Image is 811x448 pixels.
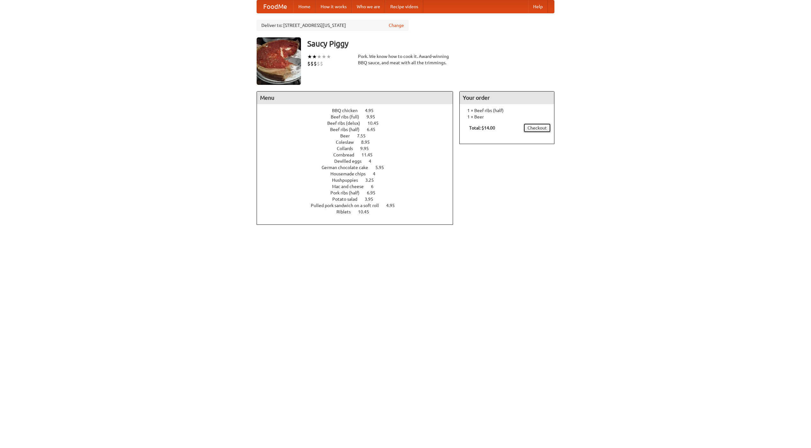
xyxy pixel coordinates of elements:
li: $ [307,60,310,67]
li: $ [320,60,323,67]
span: Devilled eggs [334,159,368,164]
div: Deliver to: [STREET_ADDRESS][US_STATE] [257,20,409,31]
a: Recipe videos [385,0,423,13]
a: Potato salad 3.95 [332,197,385,202]
span: BBQ chicken [332,108,364,113]
span: Beef ribs (half) [330,127,366,132]
a: Home [293,0,316,13]
a: Beef ribs (half) 6.45 [330,127,387,132]
li: ★ [326,53,331,60]
h4: Menu [257,91,453,104]
a: Hushpuppies 3.25 [332,178,386,183]
h4: Your order [460,91,554,104]
div: Pork. We know how to cook it. Award-winning BBQ sauce, and meat with all the trimmings. [358,53,453,66]
span: 11.45 [361,152,379,157]
span: 10.45 [358,209,375,214]
li: $ [310,60,314,67]
a: Change [389,22,404,28]
span: Pulled pork sandwich on a soft roll [311,203,385,208]
li: ★ [322,53,326,60]
span: Cornbread [333,152,361,157]
span: 7.55 [357,133,372,138]
span: 4 [373,171,382,176]
span: 5.95 [375,165,390,170]
a: Coleslaw 8.95 [336,140,381,145]
li: ★ [317,53,322,60]
a: FoodMe [257,0,293,13]
span: 4.95 [386,203,401,208]
span: 3.95 [365,197,380,202]
a: German chocolate cake 5.95 [322,165,396,170]
a: How it works [316,0,352,13]
a: Mac and cheese 6 [332,184,385,189]
a: Collards 9.95 [337,146,380,151]
span: Housemade chips [330,171,372,176]
a: Help [528,0,548,13]
span: 9.95 [367,114,381,119]
a: Beer 7.55 [340,133,377,138]
span: Potato salad [332,197,364,202]
a: Beef ribs (delux) 10.45 [327,121,390,126]
a: Cornbread 11.45 [333,152,384,157]
li: $ [317,60,320,67]
li: ★ [307,53,312,60]
a: Beef ribs (full) 9.95 [331,114,387,119]
span: 8.95 [361,140,376,145]
span: 10.45 [367,121,385,126]
span: Hushpuppies [332,178,364,183]
li: 1 × Beer [463,114,551,120]
a: Who we are [352,0,385,13]
img: angular.jpg [257,37,301,85]
a: Devilled eggs 4 [334,159,383,164]
a: BBQ chicken 4.95 [332,108,385,113]
span: 6 [371,184,380,189]
a: Housemade chips 4 [330,171,387,176]
b: Total: $14.00 [469,125,495,130]
span: Beer [340,133,356,138]
span: 6.95 [367,190,382,195]
span: German chocolate cake [322,165,374,170]
li: $ [314,60,317,67]
a: Pulled pork sandwich on a soft roll 4.95 [311,203,406,208]
span: 6.45 [367,127,382,132]
h3: Saucy Piggy [307,37,554,50]
a: Riblets 10.45 [336,209,381,214]
span: 4 [369,159,378,164]
span: Riblets [336,209,357,214]
span: Collards [337,146,359,151]
li: 1 × Beef ribs (half) [463,107,551,114]
a: Pork ribs (half) 6.95 [330,190,387,195]
span: 3.25 [365,178,380,183]
span: Mac and cheese [332,184,370,189]
span: Beef ribs (full) [331,114,366,119]
span: 4.95 [365,108,380,113]
li: ★ [312,53,317,60]
span: Coleslaw [336,140,360,145]
a: Checkout [523,123,551,133]
span: 9.95 [360,146,375,151]
span: Pork ribs (half) [330,190,366,195]
span: Beef ribs (delux) [327,121,367,126]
